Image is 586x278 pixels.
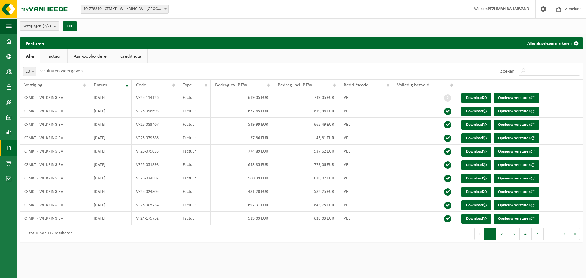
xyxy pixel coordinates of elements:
[500,69,515,74] label: Zoeken:
[474,228,484,240] button: Previous
[339,131,392,145] td: VEL
[484,228,496,240] button: 1
[20,37,50,49] h2: Facturen
[494,187,539,197] button: Opnieuw versturen
[89,104,131,118] td: [DATE]
[211,185,273,198] td: 481,20 EUR
[496,228,508,240] button: 2
[20,104,89,118] td: CFMKT - WILKRING BV
[494,174,539,183] button: Opnieuw versturen
[494,214,539,224] button: Opnieuw versturen
[89,185,131,198] td: [DATE]
[273,171,339,185] td: 678,07 EUR
[20,118,89,131] td: CFMKT - WILKRING BV
[20,131,89,145] td: CFMKT - WILKRING BV
[273,104,339,118] td: 819,96 EUR
[461,147,491,157] a: Download
[24,83,42,88] span: Vestiging
[23,67,36,76] span: 10
[178,171,211,185] td: Factuur
[273,145,339,158] td: 937,62 EUR
[20,171,89,185] td: CFMKT - WILKRING BV
[211,212,273,225] td: 519,03 EUR
[211,158,273,171] td: 643,85 EUR
[132,185,178,198] td: VF25-024305
[339,171,392,185] td: VEL
[544,228,556,240] span: …
[89,198,131,212] td: [DATE]
[89,212,131,225] td: [DATE]
[273,185,339,198] td: 582,25 EUR
[508,228,520,240] button: 3
[178,145,211,158] td: Factuur
[461,93,491,103] a: Download
[273,158,339,171] td: 779,06 EUR
[461,174,491,183] a: Download
[520,228,532,240] button: 4
[20,185,89,198] td: CFMKT - WILKRING BV
[132,171,178,185] td: VF25-034882
[89,118,131,131] td: [DATE]
[178,131,211,145] td: Factuur
[273,91,339,104] td: 749,05 EUR
[339,212,392,225] td: VEL
[339,145,392,158] td: VEL
[461,160,491,170] a: Download
[494,93,539,103] button: Opnieuw versturen
[68,49,114,63] a: Aankoopborderel
[23,22,51,31] span: Vestigingen
[494,107,539,116] button: Opnieuw versturen
[20,49,40,63] a: Alle
[211,104,273,118] td: 677,65 EUR
[339,91,392,104] td: VEL
[532,228,544,240] button: 5
[43,24,51,28] count: (2/2)
[40,49,67,63] a: Factuur
[461,214,491,224] a: Download
[273,198,339,212] td: 843,75 EUR
[178,185,211,198] td: Factuur
[89,171,131,185] td: [DATE]
[494,133,539,143] button: Opnieuw versturen
[494,160,539,170] button: Opnieuw versturen
[132,118,178,131] td: VF25-083467
[339,158,392,171] td: VEL
[215,83,247,88] span: Bedrag ex. BTW
[461,120,491,130] a: Download
[461,107,491,116] a: Download
[20,158,89,171] td: CFMKT - WILKRING BV
[132,91,178,104] td: VF25-114126
[20,21,59,31] button: Vestigingen(2/2)
[132,158,178,171] td: VF25-051898
[89,158,131,171] td: [DATE]
[273,212,339,225] td: 628,03 EUR
[273,131,339,145] td: 45,81 EUR
[273,118,339,131] td: 665,49 EUR
[211,118,273,131] td: 549,99 EUR
[211,171,273,185] td: 560,39 EUR
[183,83,192,88] span: Type
[339,185,392,198] td: VEL
[20,198,89,212] td: CFMKT - WILKRING BV
[556,228,570,240] button: 12
[461,200,491,210] a: Download
[132,145,178,158] td: VF25-079035
[63,21,77,31] button: OK
[494,200,539,210] button: Opnieuw versturen
[20,145,89,158] td: CFMKT - WILKRING BV
[94,83,107,88] span: Datum
[81,5,169,14] span: 10-778819 - CFMKT - WILKRING BV - WILRIJK
[211,145,273,158] td: 774,89 EUR
[178,198,211,212] td: Factuur
[23,228,72,239] div: 1 tot 10 van 112 resultaten
[178,158,211,171] td: Factuur
[114,49,147,63] a: Creditnota
[20,91,89,104] td: CFMKT - WILKRING BV
[81,5,168,13] span: 10-778819 - CFMKT - WILKRING BV - WILRIJK
[523,37,582,49] button: Alles als gelezen markeren
[339,198,392,212] td: VEL
[132,131,178,145] td: VF25-079586
[461,187,491,197] a: Download
[178,91,211,104] td: Factuur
